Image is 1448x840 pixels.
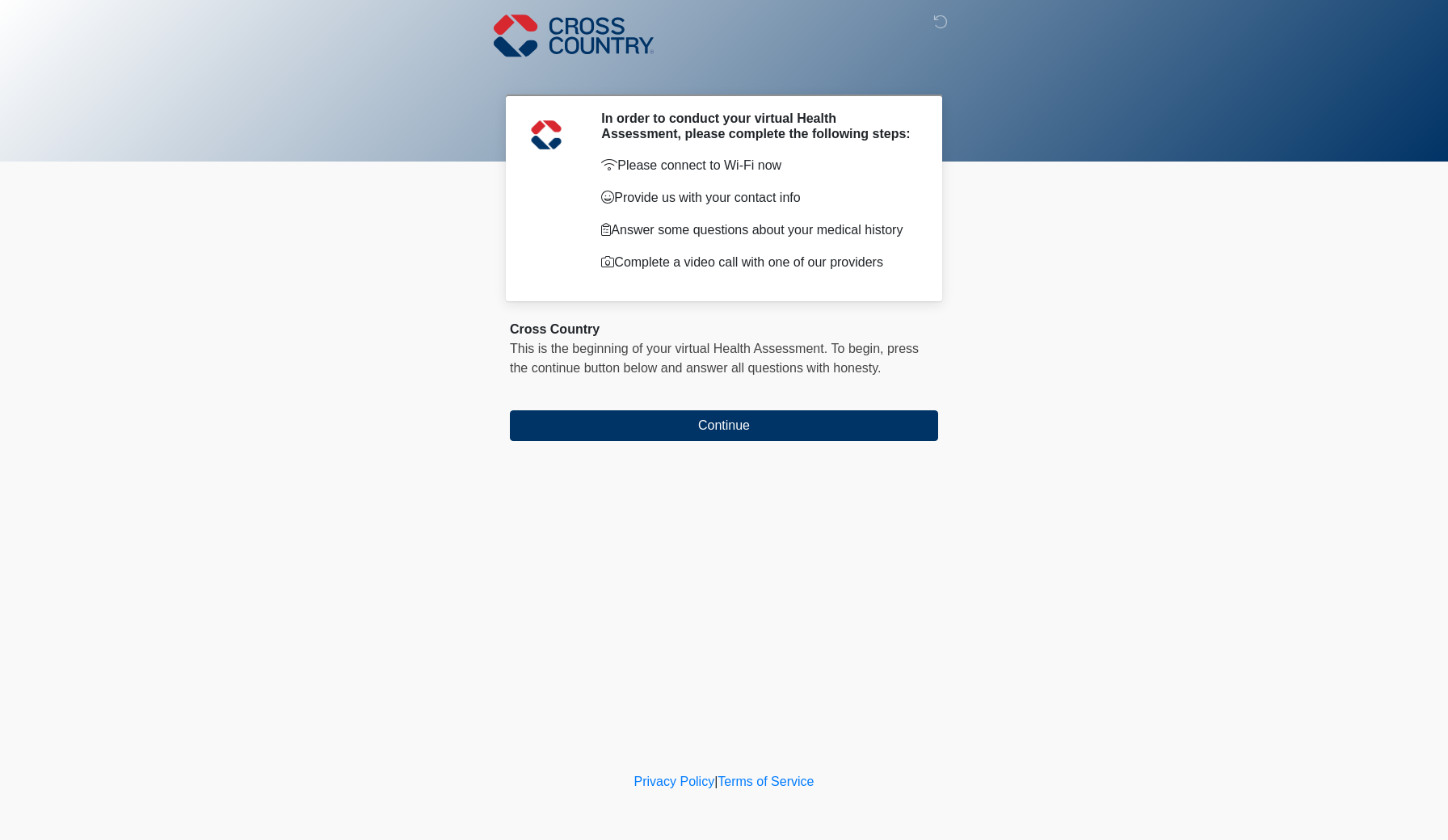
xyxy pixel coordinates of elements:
h1: ‎ ‎ ‎ [498,58,950,88]
p: Complete a video call with one of our providers [601,253,914,272]
h2: In order to conduct your virtual Health Assessment, please complete the following steps: [601,111,914,141]
img: Agent Avatar [522,111,570,159]
div: Cross Country [510,320,938,339]
p: Answer some questions about your medical history [601,220,914,240]
p: Please connect to Wi-Fi now [601,156,914,175]
button: Continue [510,410,938,441]
a: Terms of Service [718,775,814,788]
a: Privacy Policy [634,775,715,788]
span: press the continue button below and answer all questions with honesty. [510,342,919,375]
p: Provide us with your contact info [601,188,914,208]
span: This is the beginning of your virtual Health Assessment. [510,342,827,355]
span: To begin, [831,342,887,355]
img: Cross Country Logo [494,12,654,59]
a: | [714,775,718,788]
